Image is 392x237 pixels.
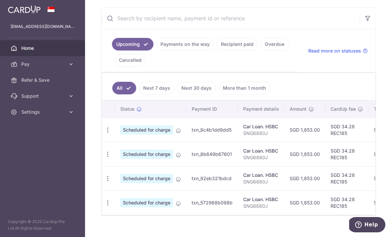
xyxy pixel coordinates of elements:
span: Scheduled for charge [120,150,173,159]
a: Cancelled [115,54,146,66]
a: Read more on statuses [308,48,368,54]
td: SGD 34.28 REC185 [325,166,368,190]
input: Search by recipient name, payment id or reference [101,8,360,29]
td: txn_92eb321bdcd [186,166,238,190]
td: txn_9c4b1dd9dd5 [186,118,238,142]
td: SGD 34.28 REC185 [325,118,368,142]
span: Refer & Save [21,77,65,83]
span: Amount [290,106,307,112]
td: txn_572968b098b [186,190,238,215]
span: Status [120,106,135,112]
td: SGD 1,853.00 [284,142,325,166]
a: Recipient paid [217,38,258,51]
td: SGD 34.28 REC185 [325,142,368,166]
iframe: Opens a widget where you can find more information [349,217,385,234]
p: SNG6880J [243,203,279,209]
td: SGD 1,853.00 [284,190,325,215]
a: Upcoming [112,38,153,51]
span: Scheduled for charge [120,125,173,135]
p: SNG6880J [243,154,279,161]
div: Car Loan. HSBC [243,123,279,130]
td: SGD 1,853.00 [284,166,325,190]
p: SNG6880J [243,178,279,185]
img: CardUp [8,5,41,13]
td: txn_8b649b67601 [186,142,238,166]
a: Overdue [260,38,289,51]
td: SGD 34.28 REC185 [325,190,368,215]
p: SNG6880J [243,130,279,137]
th: Payment ID [186,100,238,118]
span: CardUp fee [331,106,356,112]
div: Car Loan. HSBC [243,148,279,154]
span: Scheduled for charge [120,198,173,207]
span: Scheduled for charge [120,174,173,183]
div: Car Loan. HSBC [243,196,279,203]
span: Settings [21,109,65,115]
a: Next 30 days [177,82,216,94]
td: SGD 1,853.00 [284,118,325,142]
span: Support [21,93,65,99]
span: Home [21,45,65,52]
a: More than 1 month [219,82,270,94]
a: Next 7 days [139,82,174,94]
div: Car Loan. HSBC [243,172,279,178]
a: Payments on the way [156,38,214,51]
span: Read more on statuses [308,48,361,54]
p: [EMAIL_ADDRESS][DOMAIN_NAME] [11,23,74,30]
a: All [112,82,136,94]
span: Pay [21,61,65,67]
th: Payment details [238,100,284,118]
